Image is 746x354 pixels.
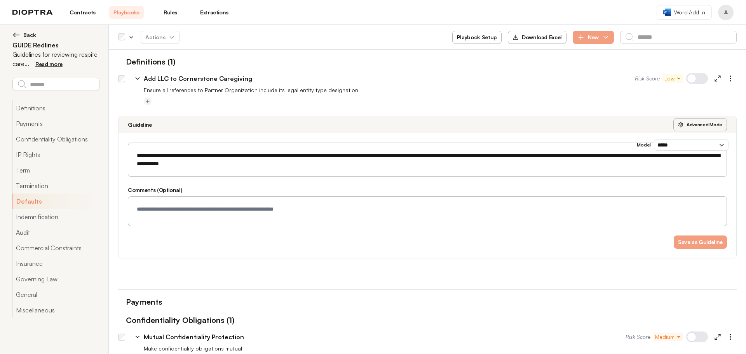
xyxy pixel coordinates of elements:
[12,162,99,178] button: Term
[141,31,180,44] button: Actions
[65,6,100,19] a: Contracts
[12,271,99,287] button: Governing Law
[12,131,99,147] button: Confidentiality Obligations
[144,98,152,105] button: Add tag
[12,194,99,209] button: Defaults
[153,6,188,19] a: Rules
[139,30,181,44] span: Actions
[118,296,162,308] h1: Payments
[663,9,671,16] img: word
[655,333,682,341] span: Medium
[24,60,29,68] span: ...
[12,240,99,256] button: Commercial Constraints
[128,186,727,194] h3: Comments (Optional)
[674,9,705,16] span: Word Add-in
[637,142,651,148] h3: Model
[12,50,99,68] p: Guidelines for reviewing respite care
[118,314,234,326] h1: Confidentiality Obligations (1)
[663,74,683,83] button: Low
[23,31,36,39] span: Back
[109,6,144,19] a: Playbooks
[12,10,53,15] img: logo
[654,139,729,151] select: Model
[12,116,99,131] button: Payments
[118,34,125,41] div: Select all
[128,121,152,129] h3: Guideline
[35,61,63,67] span: Read more
[664,75,682,82] span: Low
[144,345,737,352] p: Make confidentiality obligations mutual
[12,209,99,225] button: Indemnification
[12,100,99,116] button: Definitions
[12,225,99,240] button: Audit
[118,56,175,68] h1: Definitions (1)
[12,31,99,39] button: Back
[673,118,727,131] button: Advanced Mode
[452,31,502,44] button: Playbook Setup
[197,6,232,19] a: Extractions
[12,178,99,194] button: Termination
[674,235,727,249] button: Save as Guideline
[12,302,99,318] button: Miscellaneous
[657,5,712,20] a: Word Add-in
[144,332,244,342] p: Mutual Confidentiality Protection
[12,147,99,162] button: IP Rights
[573,31,614,44] button: New
[144,74,252,83] p: Add LLC to Cornerstone Caregiving
[12,31,20,39] img: left arrow
[635,75,660,82] span: Risk Score
[144,86,737,94] p: Ensure all references to Partner Organization include its legal entity type designation
[12,40,99,50] h2: GUIDE Redlines
[12,287,99,302] button: General
[12,256,99,271] button: Insurance
[718,5,734,20] button: Profile menu
[626,333,650,341] span: Risk Score
[654,333,683,341] button: Medium
[508,31,566,44] button: Download Excel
